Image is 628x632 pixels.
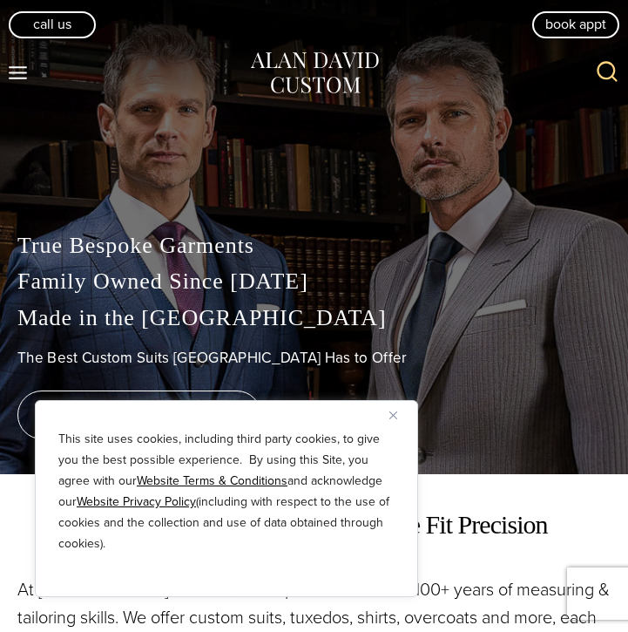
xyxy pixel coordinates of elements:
a: Website Terms & Conditions [137,472,287,490]
button: Close [389,404,410,425]
a: Call Us [9,11,96,37]
img: Alan David Custom [249,49,380,98]
p: This site uses cookies, including third party cookies, to give you the best possible experience. ... [58,429,395,554]
button: View Search Form [586,52,628,94]
img: Close [389,411,397,419]
a: book appt [532,11,619,37]
h1: The Best Custom Suits [GEOGRAPHIC_DATA] Has to Offer [17,350,611,367]
a: book an appointment [17,391,261,439]
h2: Bespoke Suits Tailored to Absolute Fit Precision [17,509,611,540]
p: True Bespoke Garments Family Owned Since [DATE] Made in the [GEOGRAPHIC_DATA] [17,228,611,336]
a: Website Privacy Policy [77,493,196,511]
